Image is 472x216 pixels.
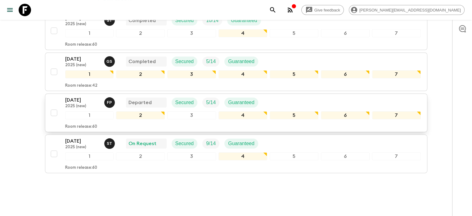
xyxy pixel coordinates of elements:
div: 3 [167,152,216,160]
div: 3 [167,29,216,37]
span: Gianluca Savarino [104,58,116,63]
p: Departed [128,99,152,106]
p: S T [107,141,112,146]
div: 7 [372,70,421,78]
p: Room release: 42 [65,83,97,88]
div: Trip Fill [202,57,219,67]
p: 2025 (new) [65,22,99,27]
p: Secured [175,140,194,147]
div: 6 [321,70,370,78]
div: 6 [321,29,370,37]
a: Give feedback [301,5,344,15]
div: 1 [65,152,114,160]
button: search adventures [267,4,279,16]
p: 9 / 14 [206,140,216,147]
p: 10 / 14 [206,17,218,24]
p: Guaranteed [228,140,254,147]
p: Room release: 60 [65,124,97,129]
div: 4 [218,70,267,78]
p: [DATE] [65,55,99,63]
button: [DATE]2025 (new)Simona TimpanaroCompletedSecuredTrip FillGuaranteed1234567Room release:60 [45,11,427,50]
p: On Request [128,140,156,147]
div: 5 [270,29,318,37]
p: 2025 (new) [65,63,99,68]
button: menu [4,4,16,16]
div: 2 [116,111,165,119]
div: Trip Fill [202,139,219,149]
p: Guaranteed [228,99,254,106]
p: 2025 (new) [65,104,99,109]
button: [DATE]2025 (new)Federico PolettiDepartedSecuredTrip FillGuaranteed1234567Room release:60 [45,94,427,132]
div: 3 [167,111,216,119]
p: Completed [128,58,156,65]
div: 4 [218,111,267,119]
p: [DATE] [65,137,99,145]
p: [DATE] [65,96,99,104]
div: Secured [172,139,198,149]
p: Room release: 60 [65,42,97,47]
div: 3 [167,70,216,78]
div: 7 [372,111,421,119]
div: 2 [116,70,165,78]
p: Secured [175,58,194,65]
div: Secured [172,98,198,108]
span: Simona Timpanaro [104,17,116,22]
p: 5 / 14 [206,99,216,106]
div: 5 [270,152,318,160]
button: [DATE]2025 (new)Simona TimpanaroOn RequestSecuredTrip FillGuaranteed1234567Room release:60 [45,135,427,173]
button: [DATE]2025 (new)Gianluca SavarinoCompletedSecuredTrip FillGuaranteed1234567Room release:42 [45,53,427,91]
button: ST [104,138,116,149]
span: [PERSON_NAME][EMAIL_ADDRESS][DOMAIN_NAME] [356,8,464,12]
p: 2025 (new) [65,145,99,150]
div: Trip Fill [202,16,222,25]
div: 1 [65,29,114,37]
span: Give feedback [311,8,344,12]
div: 4 [218,152,267,160]
div: 7 [372,152,421,160]
p: Completed [128,17,156,24]
div: 4 [218,29,267,37]
p: Room release: 60 [65,165,97,170]
div: 6 [321,111,370,119]
div: 5 [270,111,318,119]
div: 1 [65,111,114,119]
span: Simona Timpanaro [104,140,116,145]
div: 1 [65,70,114,78]
p: Secured [175,99,194,106]
p: Guaranteed [228,58,254,65]
div: 7 [372,29,421,37]
p: Secured [175,17,194,24]
div: 6 [321,152,370,160]
p: 5 / 14 [206,58,216,65]
span: Federico Poletti [104,99,116,104]
div: 2 [116,152,165,160]
div: 2 [116,29,165,37]
div: 5 [270,70,318,78]
div: Secured [172,16,198,25]
p: Guaranteed [231,17,257,24]
div: [PERSON_NAME][EMAIL_ADDRESS][DOMAIN_NAME] [349,5,465,15]
div: Secured [172,57,198,67]
div: Trip Fill [202,98,219,108]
